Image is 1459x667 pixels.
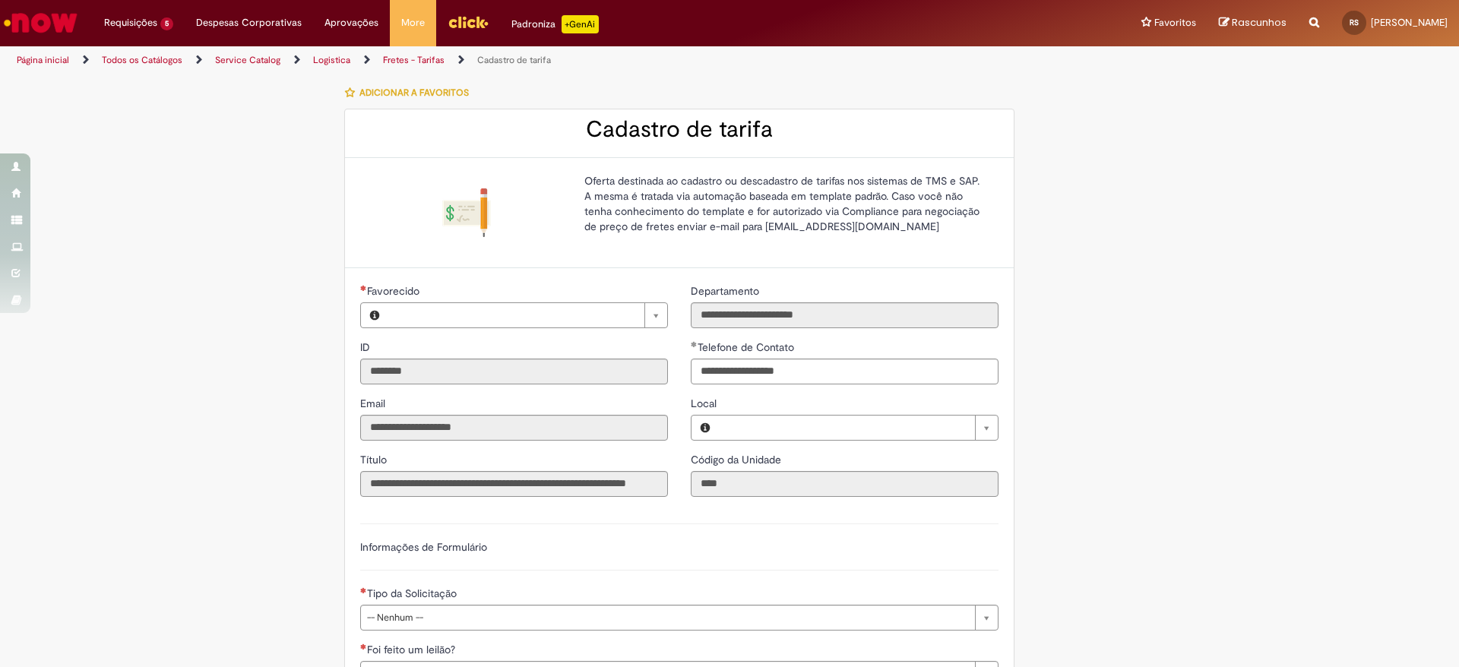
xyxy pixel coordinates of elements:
button: Favorecido, Visualizar este registro [361,303,388,327]
label: Informações de Formulário [360,540,487,554]
span: Adicionar a Favoritos [359,87,469,99]
span: Tipo da Solicitação [367,586,460,600]
a: Rascunhos [1219,16,1287,30]
label: Somente leitura - Departamento [691,283,762,299]
a: Fretes - Tarifas [383,54,445,66]
span: Foi feito um leilão? [367,643,458,656]
a: Logistica [313,54,350,66]
span: Somente leitura - Código da Unidade [691,453,784,466]
span: Necessários [360,643,367,650]
span: Obrigatório Preenchido [691,341,698,347]
div: Padroniza [511,15,599,33]
label: Somente leitura - Título [360,452,390,467]
p: Oferta destinada ao cadastro ou descadastro de tarifas nos sistemas de TMS e SAP. A mesma é trata... [584,173,987,234]
ul: Trilhas de página [11,46,961,74]
span: Telefone de Contato [698,340,797,354]
button: Adicionar a Favoritos [344,77,477,109]
a: Limpar campo Favorecido [388,303,667,327]
h2: Cadastro de tarifa [360,117,999,142]
span: Necessários - Favorecido [367,284,423,298]
span: Local [691,397,720,410]
a: Cadastro de tarifa [477,54,551,66]
input: Código da Unidade [691,471,999,497]
a: Service Catalog [215,54,280,66]
label: Somente leitura - Código da Unidade [691,452,784,467]
img: click_logo_yellow_360x200.png [448,11,489,33]
span: Rascunhos [1232,15,1287,30]
a: Todos os Catálogos [102,54,182,66]
p: +GenAi [562,15,599,33]
img: ServiceNow [2,8,80,38]
span: -- Nenhum -- [367,605,967,630]
button: Local, Visualizar este registro [692,416,719,440]
input: ID [360,359,668,384]
img: Cadastro de tarifa [442,188,491,237]
span: Requisições [104,15,157,30]
input: Telefone de Contato [691,359,999,384]
input: Email [360,415,668,441]
span: Necessários [360,285,367,291]
span: Despesas Corporativas [196,15,302,30]
span: Somente leitura - Email [360,397,388,410]
input: Título [360,471,668,497]
span: 5 [160,17,173,30]
span: Somente leitura - Departamento [691,284,762,298]
input: Departamento [691,302,999,328]
label: Somente leitura - ID [360,340,373,355]
label: Somente leitura - Email [360,396,388,411]
span: RS [1350,17,1359,27]
span: Necessários [360,587,367,593]
span: Aprovações [324,15,378,30]
span: Somente leitura - ID [360,340,373,354]
a: Limpar campo Local [719,416,998,440]
span: More [401,15,425,30]
span: Somente leitura - Título [360,453,390,466]
a: Página inicial [17,54,69,66]
span: Favoritos [1154,15,1196,30]
span: [PERSON_NAME] [1371,16,1448,29]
